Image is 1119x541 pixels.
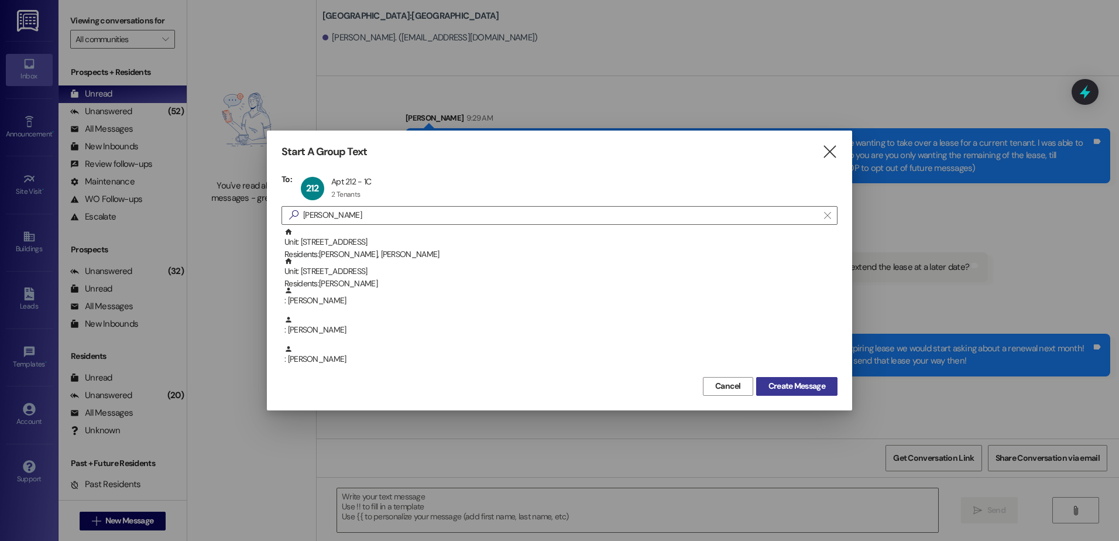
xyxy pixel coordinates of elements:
[284,278,837,290] div: Residents: [PERSON_NAME]
[284,286,837,307] div: : [PERSON_NAME]
[282,174,292,184] h3: To:
[715,380,741,392] span: Cancel
[331,176,372,187] div: Apt 212 - 1C
[284,248,837,261] div: Residents: [PERSON_NAME], [PERSON_NAME]
[284,345,837,365] div: : [PERSON_NAME]
[284,228,837,261] div: Unit: [STREET_ADDRESS]
[818,207,837,224] button: Clear text
[822,146,837,158] i: 
[282,257,837,286] div: Unit: [STREET_ADDRESS]Residents:[PERSON_NAME]
[284,316,837,336] div: : [PERSON_NAME]
[331,190,361,199] div: 2 Tenants
[824,211,830,220] i: 
[284,209,303,221] i: 
[282,145,367,159] h3: Start A Group Text
[768,380,825,392] span: Create Message
[282,345,837,374] div: : [PERSON_NAME]
[282,286,837,316] div: : [PERSON_NAME]
[282,228,837,257] div: Unit: [STREET_ADDRESS]Residents:[PERSON_NAME], [PERSON_NAME]
[756,377,837,396] button: Create Message
[703,377,753,396] button: Cancel
[282,316,837,345] div: : [PERSON_NAME]
[284,257,837,290] div: Unit: [STREET_ADDRESS]
[306,182,319,194] span: 212
[303,207,818,224] input: Search for any contact or apartment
